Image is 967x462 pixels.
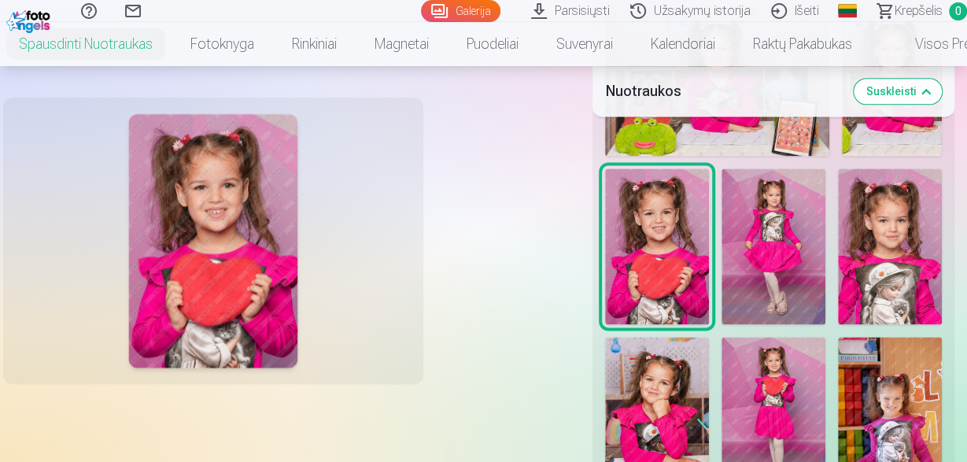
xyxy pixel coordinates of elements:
h5: Nuotraukos [605,80,841,102]
a: Raktų pakabukas [734,22,871,66]
a: Puodeliai [448,22,537,66]
a: Fotoknyga [172,22,273,66]
a: Magnetai [356,22,448,66]
img: /fa2 [6,6,54,33]
span: Krepšelis [895,2,943,20]
a: Kalendoriai [632,22,734,66]
a: Rinkiniai [273,22,356,66]
a: Suvenyrai [537,22,632,66]
button: Suskleisti [854,79,942,104]
span: 0 [949,2,967,20]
